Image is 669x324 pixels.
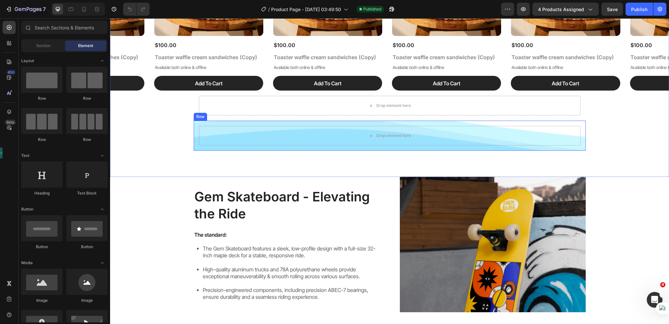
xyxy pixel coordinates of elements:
span: Button [21,206,33,212]
div: Button [21,244,62,250]
div: Drop element here [266,115,301,120]
p: The Gem Skateboard features a sleek, low-profile design with a full-size 32-inch maple deck for a... [93,227,269,241]
div: Undo/Redo [123,3,150,16]
p: High-quality aluminum trucks and 78A polyurethane wheels provide exceptional maneuverability & sm... [93,248,269,262]
span: Element [78,43,93,49]
p: Available both online & offline [283,46,390,52]
div: Row [21,137,62,143]
div: $100.00 [520,23,629,31]
span: Layout [21,58,34,64]
div: Publish [631,6,647,13]
span: / [268,6,270,13]
div: Heading [21,190,62,196]
div: $100.00 [401,23,510,31]
span: Toggle open [97,150,107,161]
div: Add To Cart [442,62,469,69]
span: Save [607,7,618,12]
img: gempages_487246676436714711-577ce5c9-e659-4c34-983e-7a9506956009.webp [290,159,476,294]
span: Media [21,260,33,266]
h1: Toaster waffle cream sandwiches (Copy) [282,35,391,43]
button: Publish [626,3,653,16]
p: 7 [43,5,46,13]
div: Image [66,298,107,303]
iframe: Design area [110,18,669,324]
span: Toggle open [97,204,107,214]
div: Button [66,244,107,250]
span: Toggle open [97,258,107,268]
button: Add To Cart [282,58,391,72]
div: Beta [5,120,16,125]
p: The standard: [84,213,269,220]
span: 4 [660,282,665,287]
button: 4 products assigned [532,3,599,16]
span: 4 products assigned [538,6,584,13]
h1: Toaster waffle cream sandwiches (Copy) [520,35,629,43]
div: Image [21,298,62,303]
div: Row [21,95,62,101]
p: Available both online & offline [164,46,271,52]
button: Add To Cart [163,58,272,72]
h2: Gem Skateboard - Elevating the Ride [84,169,269,205]
button: Save [601,3,623,16]
button: Add To Cart [520,58,629,72]
button: 7 [3,3,49,16]
span: Section [36,43,50,49]
div: $100.00 [282,23,391,31]
div: Text Block [66,190,107,196]
h1: Toaster waffle cream sandwiches (Copy) [163,35,272,43]
div: 450 [6,70,16,75]
button: Add To Cart [401,58,510,72]
div: $100.00 [163,23,272,31]
input: Search Sections & Elements [21,21,107,34]
div: Row [66,137,107,143]
span: Published [363,6,381,12]
span: Product Page - [DATE] 03:49:50 [271,6,341,13]
div: Add To Cart [204,62,231,69]
h1: Toaster waffle cream sandwiches (Copy) [401,35,510,43]
p: Available both online & offline [520,46,628,52]
span: Text [21,153,29,159]
span: Toggle open [97,56,107,66]
div: Add To Cart [323,62,350,69]
div: Drop element here [266,85,301,90]
div: Row [85,95,96,101]
iframe: Intercom live chat [647,292,662,308]
p: Available both online & offline [401,46,509,52]
p: Precision-engineered components, including precision ABEC-7 bearings, ensure durability and a sea... [93,268,269,282]
div: Row [66,95,107,101]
